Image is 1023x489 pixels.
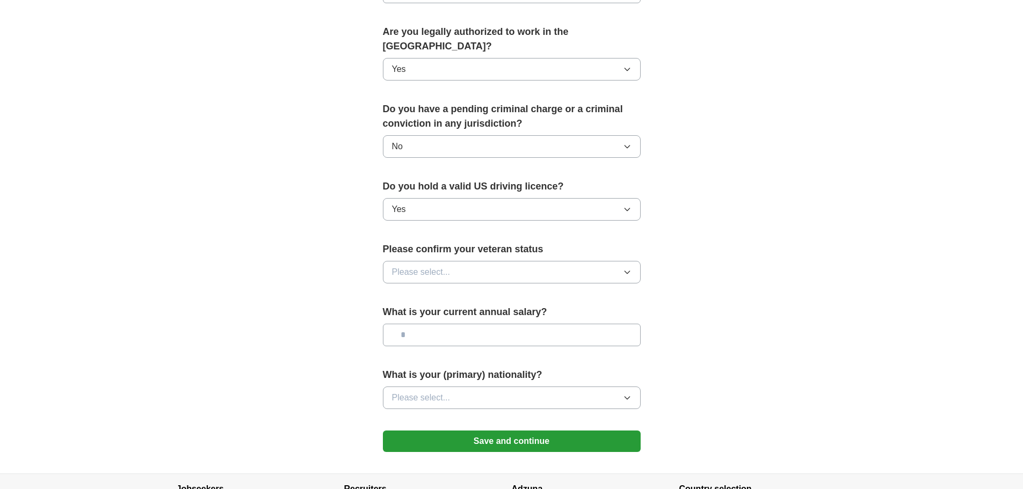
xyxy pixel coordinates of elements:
button: Please select... [383,261,641,283]
button: No [383,135,641,158]
label: Are you legally authorized to work in the [GEOGRAPHIC_DATA]? [383,25,641,54]
label: Please confirm your veteran status [383,242,641,257]
button: Please select... [383,386,641,409]
label: What is your (primary) nationality? [383,368,641,382]
label: Do you hold a valid US driving licence? [383,179,641,194]
label: What is your current annual salary? [383,305,641,319]
span: Please select... [392,391,451,404]
button: Save and continue [383,430,641,452]
label: Do you have a pending criminal charge or a criminal conviction in any jurisdiction? [383,102,641,131]
button: Yes [383,198,641,221]
span: No [392,140,403,153]
span: Yes [392,63,406,76]
span: Yes [392,203,406,216]
span: Please select... [392,266,451,279]
button: Yes [383,58,641,81]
